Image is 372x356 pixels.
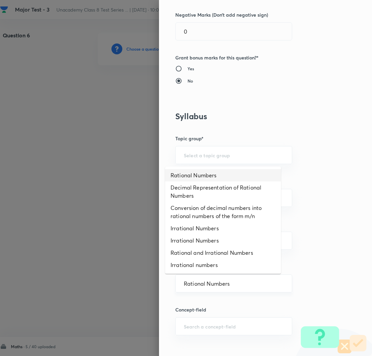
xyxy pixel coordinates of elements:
h5: Grant bonus marks for this question?* [175,54,333,61]
li: Rational Numbers [165,169,281,181]
h5: Concept-field [175,306,333,313]
button: Open [288,325,289,327]
li: Decimal Representation of Rational Numbers [165,181,281,202]
h6: Yes [188,66,194,72]
h3: Syllabus [175,111,333,121]
li: Irrational numbers [165,259,281,271]
input: Search a sub-concept [184,280,284,287]
input: Search a concept-field [184,323,284,330]
li: Conversion of decimal numbers into rational numbers of the form m/n [165,202,281,222]
h5: Topic group* [175,135,333,142]
button: Close [288,283,289,284]
input: Select a topic group [184,152,284,158]
button: Open [288,197,289,198]
button: Open [288,154,289,156]
button: Open [288,240,289,241]
h6: No [188,78,193,84]
h5: Negative Marks (Don’t add negative sign) [175,11,333,18]
li: Irrational Numbers [165,234,281,247]
li: Irrational Numbers [165,222,281,234]
li: Rational and Irrational Numbers [165,247,281,259]
input: Negative marks [176,23,292,40]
